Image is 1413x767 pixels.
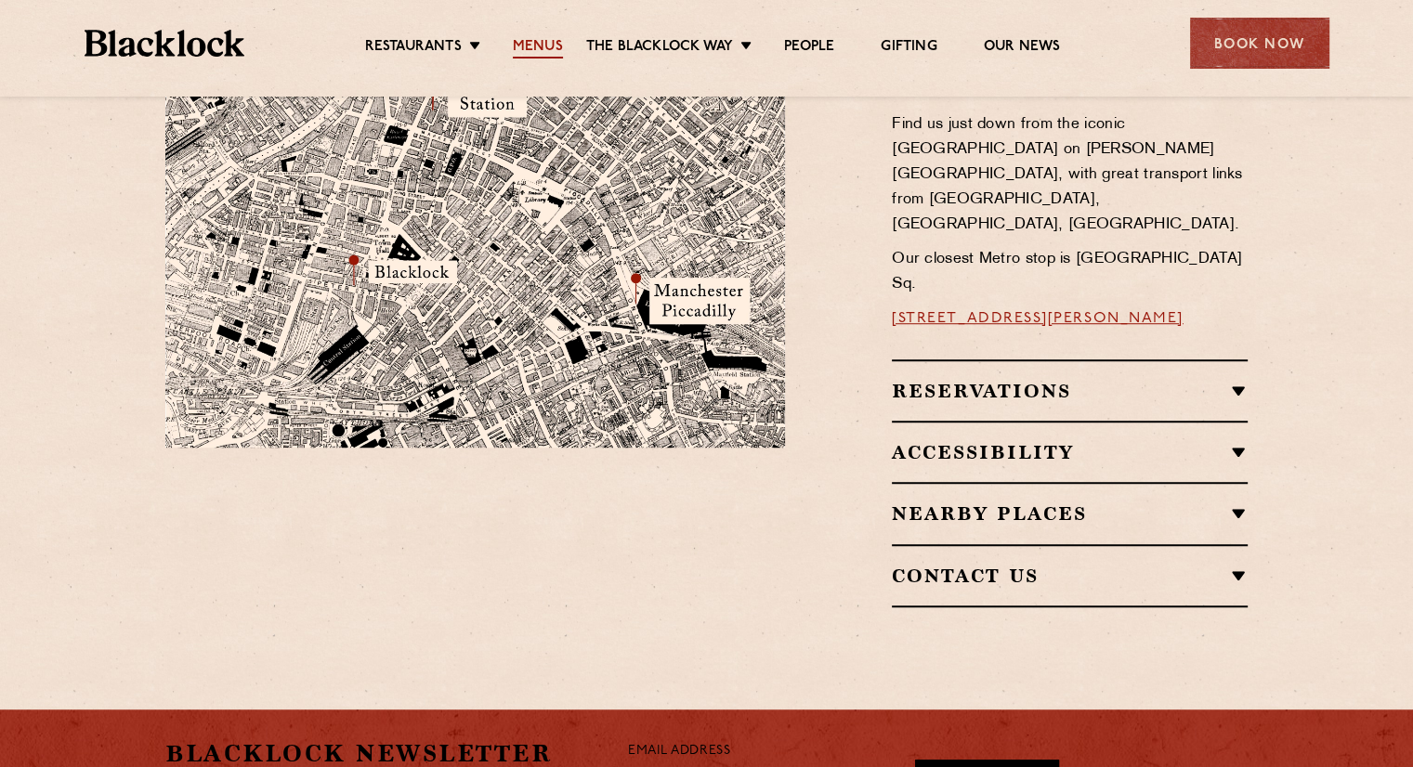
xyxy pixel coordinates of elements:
img: svg%3E [585,434,845,607]
a: The Blacklock Way [586,38,733,58]
div: Book Now [1190,18,1329,69]
h2: Nearby Places [892,502,1248,525]
img: BL_Textured_Logo-footer-cropped.svg [85,30,245,57]
a: [STREET_ADDRESS][PERSON_NAME] [892,311,1184,326]
h2: Contact Us [892,565,1248,587]
a: Our News [984,38,1061,58]
span: Find us just down from the iconic [GEOGRAPHIC_DATA] on [PERSON_NAME][GEOGRAPHIC_DATA], with great... [892,117,1243,232]
h2: Accessibility [892,441,1248,463]
a: Restaurants [365,38,462,58]
a: Menus [513,38,563,58]
span: Our closest Metro stop is [GEOGRAPHIC_DATA] Sq. [892,252,1242,292]
h2: Reservations [892,380,1248,402]
a: People [784,38,834,58]
a: Gifting [881,38,936,58]
label: Email Address [628,741,730,762]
